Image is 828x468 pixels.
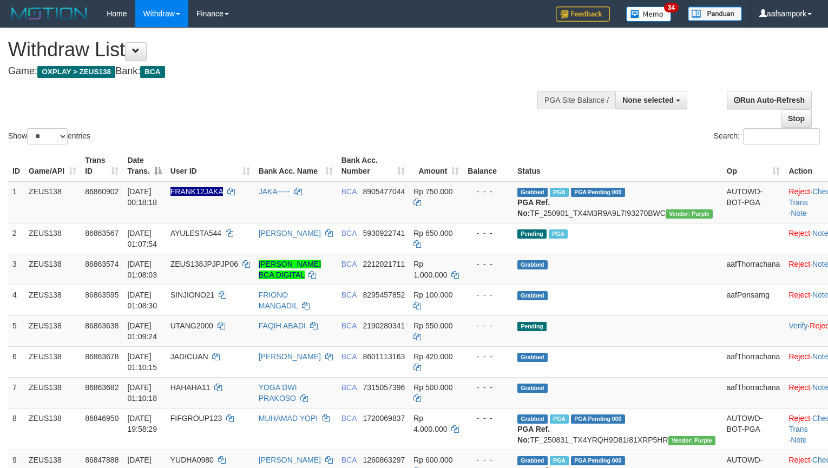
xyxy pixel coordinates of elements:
[170,187,223,196] span: Nama rekening ada tanda titik/strip, harap diedit
[8,39,541,61] h1: Withdraw List
[81,150,123,181] th: Trans ID: activate to sort column ascending
[413,187,452,196] span: Rp 750.000
[550,414,569,424] span: Marked by aafnoeunsreypich
[85,260,119,268] span: 86863574
[259,229,321,238] a: [PERSON_NAME]
[127,187,157,207] span: [DATE] 00:18:18
[8,254,24,285] td: 3
[517,291,548,300] span: Grabbed
[37,66,115,78] span: OXPLAY > ZEUS138
[413,260,447,279] span: Rp 1.000.000
[550,456,569,465] span: Marked by aafnoeunsreypich
[8,346,24,377] td: 6
[127,383,157,403] span: [DATE] 01:10:18
[337,150,410,181] th: Bank Acc. Number: activate to sort column ascending
[517,229,547,239] span: Pending
[8,315,24,346] td: 5
[170,383,211,392] span: HAHAHA11
[170,456,214,464] span: YUDHA0980
[788,321,807,330] a: Verify
[341,414,357,423] span: BCA
[259,456,321,464] a: [PERSON_NAME]
[413,414,447,433] span: Rp 4.000.000
[468,259,509,269] div: - - -
[85,291,119,299] span: 86863595
[788,456,810,464] a: Reject
[24,315,81,346] td: ZEUS138
[517,456,548,465] span: Grabbed
[513,150,722,181] th: Status
[788,352,810,361] a: Reject
[85,383,119,392] span: 86863682
[8,223,24,254] td: 2
[27,128,68,144] select: Showentries
[722,408,785,450] td: AUTOWD-BOT-PGA
[781,109,812,128] a: Stop
[259,321,306,330] a: FAQIH ABADI
[259,383,297,403] a: YOGA DWI PRAKOSO
[664,3,679,12] span: 34
[468,186,509,197] div: - - -
[170,260,238,268] span: ZEUS138JPJPJP06
[85,187,119,196] span: 86860902
[517,425,550,444] b: PGA Ref. No:
[468,228,509,239] div: - - -
[622,96,674,104] span: None selected
[259,187,290,196] a: JAKA-----
[85,414,119,423] span: 86846950
[549,229,568,239] span: Marked by aafpengsreynich
[8,150,24,181] th: ID
[8,377,24,408] td: 7
[127,352,157,372] span: [DATE] 01:10:15
[791,436,807,444] a: Note
[517,322,547,331] span: Pending
[341,187,357,196] span: BCA
[413,291,452,299] span: Rp 100.000
[413,352,452,361] span: Rp 420.000
[517,384,548,393] span: Grabbed
[666,209,713,219] span: Vendor URL: https://trx4.1velocity.biz
[24,346,81,377] td: ZEUS138
[537,91,615,109] div: PGA Site Balance /
[363,456,405,464] span: Copy 1260863297 to clipboard
[688,6,742,21] img: panduan.png
[413,383,452,392] span: Rp 500.000
[722,346,785,377] td: aafThorrachana
[85,456,119,464] span: 86847888
[513,408,722,450] td: TF_250831_TX4YRQH9D81I81XRP5HR
[571,414,625,424] span: PGA Pending
[170,321,213,330] span: UTANG2000
[468,351,509,362] div: - - -
[626,6,672,22] img: Button%20Memo.svg
[722,377,785,408] td: aafThorrachana
[127,291,157,310] span: [DATE] 01:08:30
[363,187,405,196] span: Copy 8905477044 to clipboard
[259,291,298,310] a: FRIONO MANGADIL
[8,66,541,77] h4: Game: Bank:
[341,229,357,238] span: BCA
[413,229,452,238] span: Rp 650.000
[409,150,463,181] th: Amount: activate to sort column ascending
[8,128,90,144] label: Show entries
[85,352,119,361] span: 86863678
[363,383,405,392] span: Copy 7315057396 to clipboard
[24,181,81,223] td: ZEUS138
[468,320,509,331] div: - - -
[463,150,513,181] th: Balance
[468,382,509,393] div: - - -
[24,150,81,181] th: Game/API: activate to sort column ascending
[788,291,810,299] a: Reject
[468,454,509,465] div: - - -
[363,260,405,268] span: Copy 2212021711 to clipboard
[743,128,820,144] input: Search:
[363,352,405,361] span: Copy 8601113163 to clipboard
[517,353,548,362] span: Grabbed
[8,285,24,315] td: 4
[556,6,610,22] img: Feedback.jpg
[170,229,221,238] span: AYULESTA544
[341,291,357,299] span: BCA
[341,321,357,330] span: BCA
[413,321,452,330] span: Rp 550.000
[571,188,625,197] span: PGA Pending
[722,285,785,315] td: aafPonsarng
